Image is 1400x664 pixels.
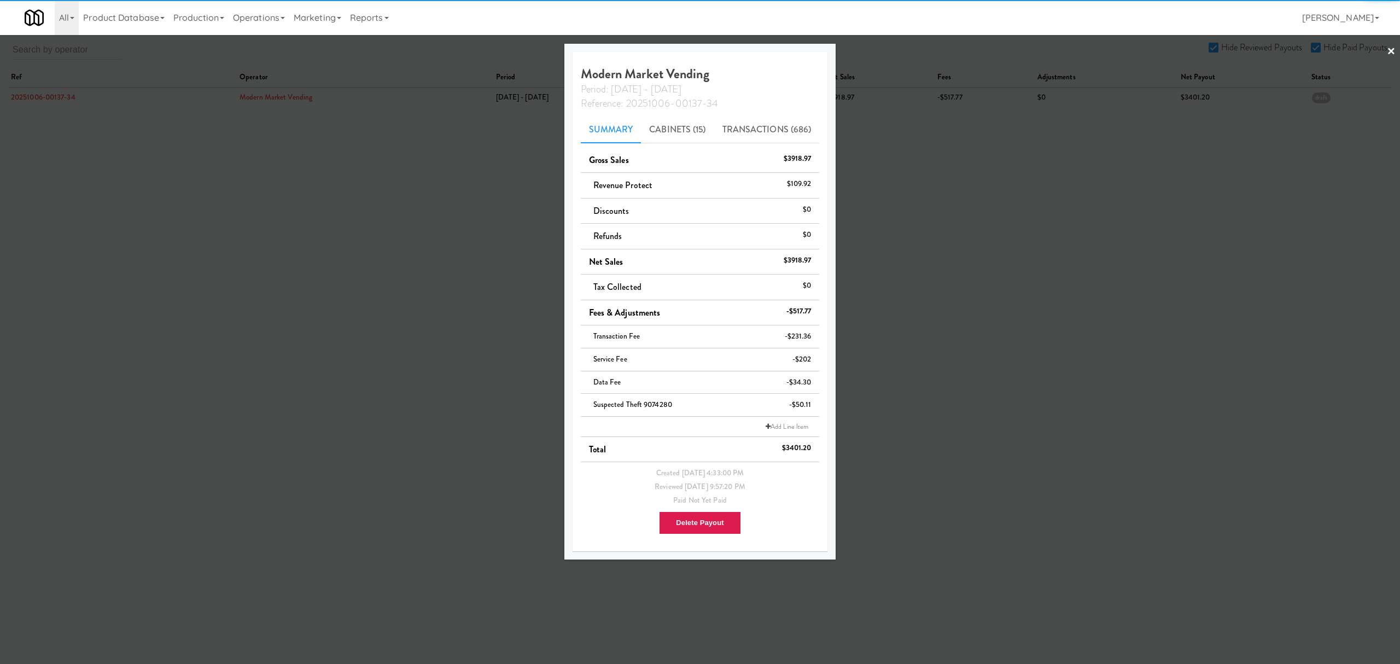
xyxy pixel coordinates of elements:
[581,325,820,348] li: Transaction Fee-$231.36
[593,205,629,217] span: Discounts
[784,254,812,267] div: $3918.97
[593,377,621,387] span: Data Fee
[25,8,44,27] img: Micromart
[659,511,740,534] button: Delete Payout
[593,331,640,341] span: Transaction Fee
[589,467,812,480] div: Created [DATE] 4:33:00 PM
[581,394,820,417] li: Suspected Theft 9074280-$50.11
[763,421,811,432] a: Add Line Item
[803,203,811,217] div: $0
[803,228,811,242] div: $0
[589,480,812,494] div: Reviewed [DATE] 9:57:20 PM
[593,281,641,293] span: Tax Collected
[581,82,681,96] span: Period: [DATE] - [DATE]
[786,376,812,389] div: -$34.30
[589,306,661,319] span: Fees & Adjustments
[593,399,672,410] span: Suspected Theft 9074280
[1387,35,1396,69] a: ×
[787,177,812,191] div: $109.92
[714,116,820,143] a: Transactions (686)
[589,494,812,508] div: Paid Not Yet Paid
[803,279,811,293] div: $0
[784,152,812,166] div: $3918.97
[581,96,718,110] span: Reference: 20251006-00137-34
[581,348,820,371] li: Service Fee-$202
[792,353,812,366] div: -$202
[589,154,629,166] span: Gross Sales
[641,116,714,143] a: Cabinets (15)
[581,371,820,394] li: Data Fee-$34.30
[593,230,622,242] span: Refunds
[786,305,812,318] div: -$517.77
[789,398,812,412] div: -$50.11
[581,116,641,143] a: Summary
[589,255,623,268] span: Net Sales
[593,179,653,191] span: Revenue Protect
[593,354,627,364] span: Service Fee
[785,330,812,343] div: -$231.36
[589,443,606,456] span: Total
[581,67,820,110] h4: Modern Market Vending
[782,441,812,455] div: $3401.20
